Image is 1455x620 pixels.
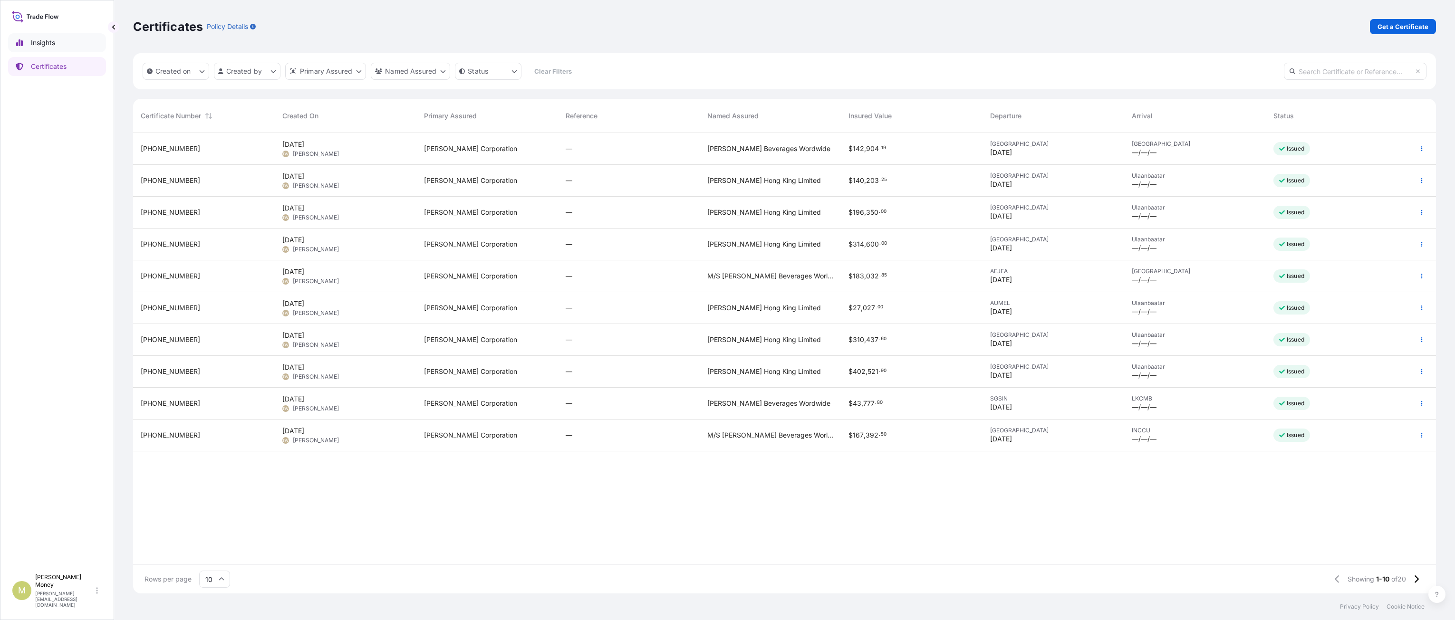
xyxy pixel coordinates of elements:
span: TW [282,277,289,286]
span: , [861,400,863,407]
button: distributor Filter options [285,63,366,80]
p: Clear Filters [534,67,572,76]
span: Reference [566,111,597,121]
span: — [566,430,572,440]
span: 521 [867,368,878,375]
span: 196 [853,209,864,216]
span: —/—/— [1132,243,1156,253]
span: AUMEL [990,299,1117,307]
span: Ulaanbaatar [1132,299,1258,307]
span: 600 [866,241,879,248]
span: [PHONE_NUMBER] [141,176,200,185]
span: 00 [881,242,887,245]
span: $ [848,432,853,439]
span: $ [848,177,853,184]
span: 27 [853,305,861,311]
p: Primary Assured [300,67,352,76]
span: 43 [853,400,861,407]
span: $ [848,368,853,375]
span: of 20 [1391,574,1406,584]
span: 203 [866,177,879,184]
span: . [879,337,880,341]
span: [DATE] [990,275,1012,285]
p: Issued [1287,240,1304,248]
p: Issued [1287,272,1304,280]
span: [PERSON_NAME] Corporation [424,239,517,249]
span: Ulaanbaatar [1132,204,1258,211]
span: [DATE] [990,339,1012,348]
span: [PERSON_NAME] Corporation [424,399,517,408]
p: Certificates [31,62,67,71]
span: . [879,146,881,150]
span: Rows per page [145,574,192,584]
span: [PERSON_NAME] [293,277,339,285]
span: 50 [881,433,886,436]
p: Issued [1287,177,1304,184]
p: Issued [1287,304,1304,312]
span: [DATE] [282,140,304,149]
span: [PHONE_NUMBER] [141,399,200,408]
span: Ulaanbaatar [1132,236,1258,243]
button: cargoOwner Filter options [371,63,450,80]
a: Privacy Policy [1340,603,1379,610]
span: . [879,242,881,245]
span: , [864,432,866,439]
span: 032 [866,273,879,279]
span: —/—/— [1132,148,1156,157]
span: [PERSON_NAME] Corporation [424,144,517,153]
span: — [566,335,572,344]
span: [DATE] [282,267,304,277]
span: [DATE] [282,172,304,181]
span: M/S [PERSON_NAME] Beverages Worldwide [707,271,834,281]
span: TW [282,340,289,350]
span: TW [282,436,289,445]
span: $ [848,145,853,152]
span: [PERSON_NAME] [293,309,339,317]
span: TW [282,213,289,222]
span: [DATE] [282,331,304,340]
span: [DATE] [990,243,1012,253]
span: —/—/— [1132,307,1156,316]
span: — [566,399,572,408]
span: [PERSON_NAME] Corporation [424,430,517,440]
p: Status [468,67,488,76]
span: [PERSON_NAME] Hong King Limited [707,208,821,217]
span: $ [848,241,853,248]
span: — [566,239,572,249]
span: 402 [853,368,866,375]
a: Cookie Notice [1387,603,1425,610]
span: 904 [866,145,879,152]
span: [DATE] [282,203,304,213]
span: [PERSON_NAME] [293,405,339,412]
span: — [566,144,572,153]
p: Certificates [133,19,203,34]
span: 80 [877,401,883,404]
span: Status [1273,111,1294,121]
span: [PHONE_NUMBER] [141,271,200,281]
span: . [879,433,880,436]
p: [PERSON_NAME] Money [35,573,94,589]
span: 350 [866,209,878,216]
p: Issued [1287,400,1304,407]
span: TW [282,404,289,413]
span: [PERSON_NAME] Hong King Limited [707,303,821,313]
p: Named Assured [385,67,436,76]
span: 140 [853,177,864,184]
span: [GEOGRAPHIC_DATA] [990,236,1117,243]
span: INCCU [1132,427,1258,434]
span: —/—/— [1132,180,1156,189]
span: [GEOGRAPHIC_DATA] [990,363,1117,371]
span: [GEOGRAPHIC_DATA] [990,331,1117,339]
a: Get a Certificate [1370,19,1436,34]
span: [PERSON_NAME] [293,437,339,444]
span: , [864,241,866,248]
span: [PERSON_NAME] Corporation [424,176,517,185]
span: [PERSON_NAME] Corporation [424,367,517,376]
p: Issued [1287,431,1304,439]
span: TW [282,149,289,159]
span: [PERSON_NAME] [293,373,339,381]
span: Certificate Number [141,111,201,121]
span: $ [848,305,853,311]
span: [DATE] [990,180,1012,189]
